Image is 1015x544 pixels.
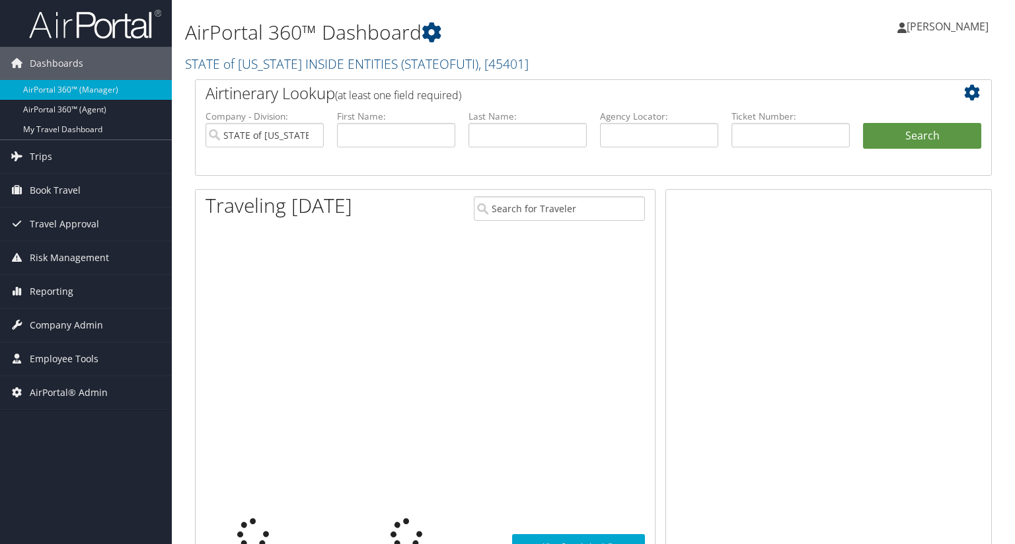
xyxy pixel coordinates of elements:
span: Book Travel [30,174,81,207]
input: Search for Traveler [474,196,646,221]
a: STATE of [US_STATE] INSIDE ENTITIES [185,55,529,73]
h1: Traveling [DATE] [206,192,352,219]
span: [PERSON_NAME] [907,19,989,34]
span: , [ 45401 ] [478,55,529,73]
span: ( STATEOFUTI ) [401,55,478,73]
label: Last Name: [469,110,587,123]
h1: AirPortal 360™ Dashboard [185,19,730,46]
span: Risk Management [30,241,109,274]
label: First Name: [337,110,455,123]
button: Search [863,123,981,149]
img: airportal-logo.png [29,9,161,40]
span: Dashboards [30,47,83,80]
span: Employee Tools [30,342,98,375]
label: Ticket Number: [732,110,850,123]
a: [PERSON_NAME] [897,7,1002,46]
span: Reporting [30,275,73,308]
h2: Airtinerary Lookup [206,82,915,104]
span: Travel Approval [30,208,99,241]
label: Company - Division: [206,110,324,123]
span: Trips [30,140,52,173]
span: AirPortal® Admin [30,376,108,409]
span: (at least one field required) [335,88,461,102]
label: Agency Locator: [600,110,718,123]
span: Company Admin [30,309,103,342]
